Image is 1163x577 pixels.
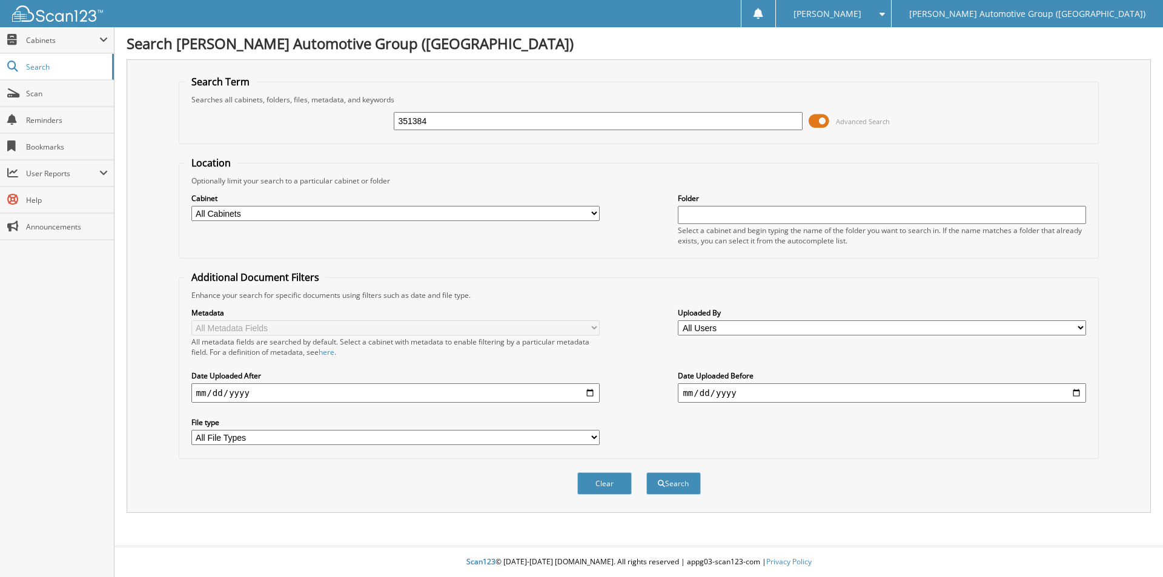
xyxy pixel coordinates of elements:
[26,195,108,205] span: Help
[678,308,1086,318] label: Uploaded By
[319,347,334,357] a: here
[191,337,600,357] div: All metadata fields are searched by default. Select a cabinet with metadata to enable filtering b...
[185,176,1093,186] div: Optionally limit your search to a particular cabinet or folder
[766,556,812,567] a: Privacy Policy
[466,556,495,567] span: Scan123
[26,62,106,72] span: Search
[26,168,99,179] span: User Reports
[678,383,1086,403] input: end
[191,371,600,381] label: Date Uploaded After
[836,117,890,126] span: Advanced Search
[191,308,600,318] label: Metadata
[646,472,701,495] button: Search
[678,371,1086,381] label: Date Uploaded Before
[191,193,600,203] label: Cabinet
[191,383,600,403] input: start
[1102,519,1163,577] iframe: Chat Widget
[114,547,1163,577] div: © [DATE]-[DATE] [DOMAIN_NAME]. All rights reserved | appg03-scan123-com |
[127,33,1151,53] h1: Search [PERSON_NAME] Automotive Group ([GEOGRAPHIC_DATA])
[26,115,108,125] span: Reminders
[26,88,108,99] span: Scan
[185,75,256,88] legend: Search Term
[678,193,1086,203] label: Folder
[577,472,632,495] button: Clear
[185,290,1093,300] div: Enhance your search for specific documents using filters such as date and file type.
[191,417,600,427] label: File type
[26,35,99,45] span: Cabinets
[26,222,108,232] span: Announcements
[26,142,108,152] span: Bookmarks
[185,94,1093,105] div: Searches all cabinets, folders, files, metadata, and keywords
[12,5,103,22] img: scan123-logo-white.svg
[185,156,237,170] legend: Location
[678,225,1086,246] div: Select a cabinet and begin typing the name of the folder you want to search in. If the name match...
[794,10,861,18] span: [PERSON_NAME]
[909,10,1145,18] span: [PERSON_NAME] Automotive Group ([GEOGRAPHIC_DATA])
[185,271,325,284] legend: Additional Document Filters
